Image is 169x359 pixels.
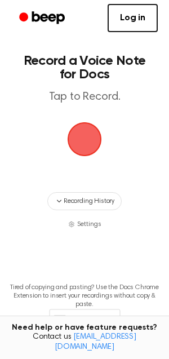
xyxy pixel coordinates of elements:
[77,219,101,229] span: Settings
[11,7,75,29] a: Beep
[64,196,114,206] span: Recording History
[68,219,101,229] button: Settings
[9,283,160,309] p: Tired of copying and pasting? Use the Docs Chrome Extension to insert your recordings without cop...
[20,90,149,104] p: Tap to Record.
[55,333,136,351] a: [EMAIL_ADDRESS][DOMAIN_NAME]
[68,122,101,156] img: Beep Logo
[108,4,158,32] a: Log in
[7,333,162,352] span: Contact us
[47,192,122,210] button: Recording History
[20,54,149,81] h1: Record a Voice Note for Docs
